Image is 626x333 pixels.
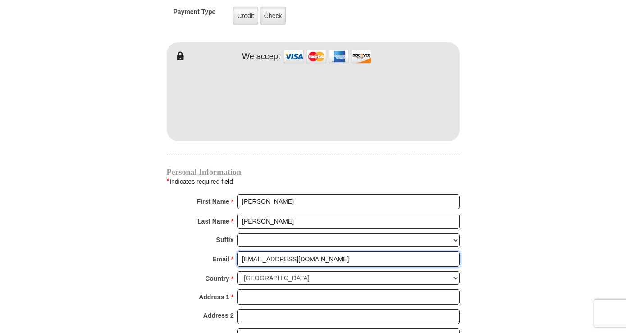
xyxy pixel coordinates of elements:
label: Check [260,7,286,25]
label: Credit [233,7,258,25]
strong: Suffix [216,233,234,246]
strong: Address 1 [199,291,229,303]
h4: Personal Information [167,169,460,176]
strong: Email [213,253,229,265]
h5: Payment Type [174,8,216,20]
h4: We accept [242,52,280,62]
strong: Last Name [197,215,229,228]
strong: Country [205,272,229,285]
div: Indicates required field [167,176,460,187]
strong: Address 2 [203,309,234,322]
img: credit cards accepted [283,47,373,66]
strong: First Name [197,195,229,208]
